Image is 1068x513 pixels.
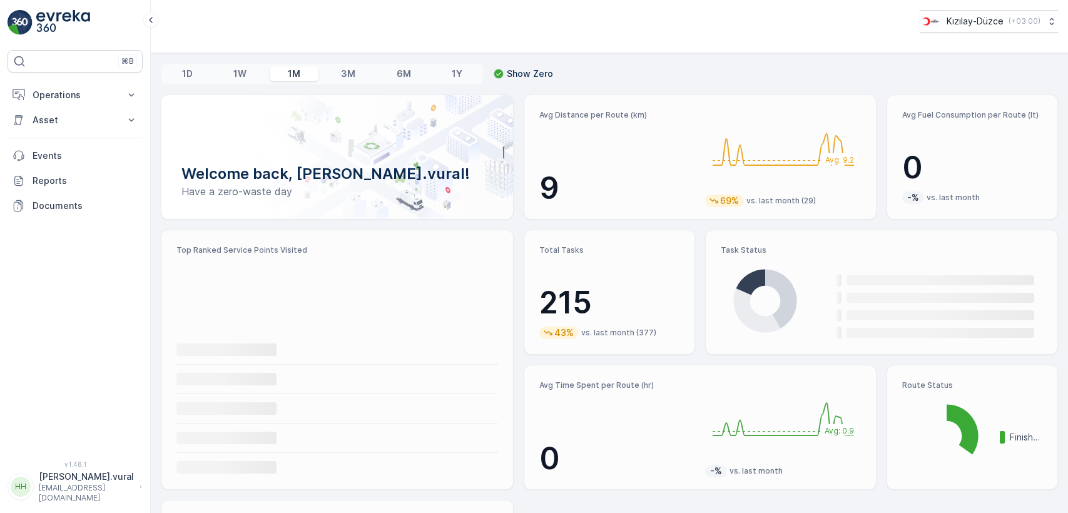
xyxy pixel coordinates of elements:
p: 1W [233,68,247,80]
p: vs. last month (377) [581,328,656,338]
button: Asset [8,108,143,133]
p: ( +03:00 ) [1009,16,1040,26]
p: vs. last month [927,193,980,203]
p: 1M [288,68,300,80]
p: 43% [553,327,575,339]
a: Reports [8,168,143,193]
p: 215 [539,284,679,322]
p: Finished [1010,431,1042,444]
button: Operations [8,83,143,108]
p: Operations [33,89,118,101]
p: Welcome back, [PERSON_NAME].vural! [181,164,493,184]
p: [PERSON_NAME].vural [39,470,134,483]
p: 9 [539,170,695,207]
p: Top Ranked Service Points Visited [176,245,498,255]
p: Avg Fuel Consumption per Route (lt) [902,110,1042,120]
p: Reports [33,175,138,187]
button: Kızılay-Düzce(+03:00) [920,10,1058,33]
span: v 1.48.1 [8,460,143,468]
p: Route Status [902,380,1042,390]
p: Events [33,150,138,162]
p: 0 [902,149,1042,186]
a: Events [8,143,143,168]
p: 69% [719,195,740,207]
p: Avg Distance per Route (km) [539,110,695,120]
p: vs. last month (29) [746,196,816,206]
p: 1D [182,68,193,80]
p: Avg Time Spent per Route (hr) [539,380,695,390]
p: 0 [539,440,695,477]
p: Have a zero-waste day [181,184,493,199]
p: 1Y [452,68,462,80]
img: download_svj7U3e.png [920,14,942,28]
button: HH[PERSON_NAME].vural[EMAIL_ADDRESS][DOMAIN_NAME] [8,470,143,503]
p: Kızılay-Düzce [947,15,1004,28]
p: Total Tasks [539,245,679,255]
a: Documents [8,193,143,218]
p: -% [709,465,723,477]
p: Asset [33,114,118,126]
p: Task Status [721,245,1042,255]
p: -% [906,191,920,204]
p: ⌘B [121,56,134,66]
p: Show Zero [507,68,553,80]
p: vs. last month [730,466,783,476]
p: Documents [33,200,138,212]
p: 3M [341,68,355,80]
div: HH [11,477,31,497]
p: [EMAIL_ADDRESS][DOMAIN_NAME] [39,483,134,503]
p: 6M [397,68,411,80]
img: logo [8,10,33,35]
img: logo_light-DOdMpM7g.png [36,10,90,35]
